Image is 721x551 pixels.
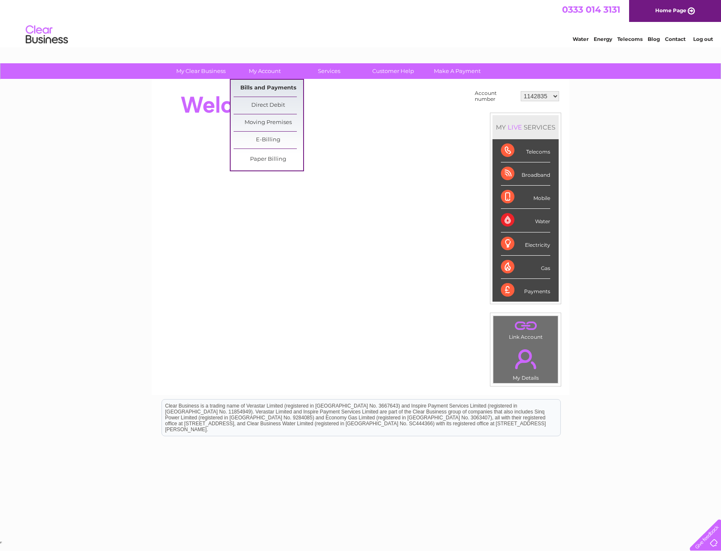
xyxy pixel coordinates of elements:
div: Gas [501,256,550,279]
img: logo.png [25,22,68,48]
div: Mobile [501,186,550,209]
a: Customer Help [358,63,428,79]
a: Make A Payment [422,63,492,79]
a: Moving Premises [234,114,303,131]
div: LIVE [506,123,524,131]
td: Link Account [493,316,558,342]
div: Water [501,209,550,232]
a: Blog [648,36,660,42]
a: Energy [594,36,612,42]
td: My Details [493,342,558,384]
div: Electricity [501,232,550,256]
a: Water [573,36,589,42]
div: Clear Business is a trading name of Verastar Limited (registered in [GEOGRAPHIC_DATA] No. 3667643... [162,5,560,41]
a: Contact [665,36,686,42]
div: Telecoms [501,139,550,162]
a: . [495,344,556,374]
a: Bills and Payments [234,80,303,97]
a: E-Billing [234,132,303,149]
a: Direct Debit [234,97,303,114]
a: . [495,318,556,333]
a: My Clear Business [166,63,236,79]
a: Log out [693,36,713,42]
a: Paper Billing [234,151,303,168]
div: Broadband [501,162,550,186]
a: Services [294,63,364,79]
td: Account number [473,88,519,104]
a: My Account [230,63,300,79]
div: Payments [501,279,550,302]
a: 0333 014 3131 [562,4,620,15]
a: Telecoms [617,36,643,42]
div: MY SERVICES [492,115,559,139]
